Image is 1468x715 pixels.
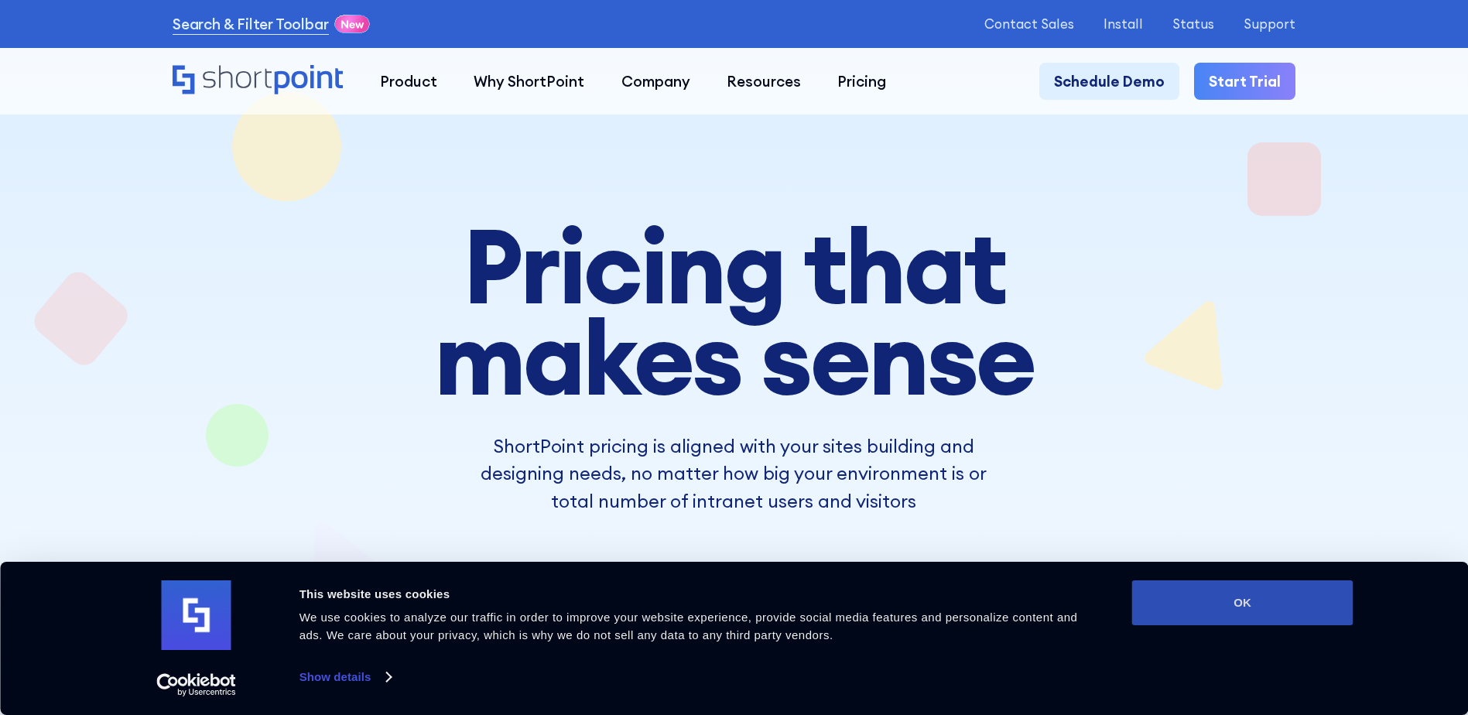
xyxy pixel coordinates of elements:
a: Search & Filter Toolbar [173,13,329,35]
p: ShortPoint pricing is aligned with your sites building and designing needs, no matter how big you... [459,433,1009,515]
h1: Pricing that makes sense [321,221,1147,403]
a: Why ShortPoint [456,63,603,99]
a: Resources [708,63,819,99]
button: OK [1132,580,1353,625]
div: Company [621,70,690,92]
a: Status [1172,16,1214,31]
a: Usercentrics Cookiebot - opens in a new window [128,673,264,696]
a: Company [603,63,708,99]
a: Product [361,63,455,99]
a: Contact Sales [984,16,1074,31]
a: Support [1244,16,1295,31]
a: Start Trial [1194,63,1295,99]
span: We use cookies to analyze our traffic in order to improve your website experience, provide social... [299,611,1078,641]
a: Install [1104,16,1143,31]
div: Product [380,70,437,92]
div: This website uses cookies [299,585,1097,604]
a: Show details [299,665,391,689]
a: Pricing [820,63,905,99]
img: logo [162,580,231,650]
a: Home [173,65,344,97]
div: Why ShortPoint [474,70,584,92]
div: Resources [727,70,801,92]
div: Pricing [837,70,886,92]
a: Schedule Demo [1039,63,1179,99]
